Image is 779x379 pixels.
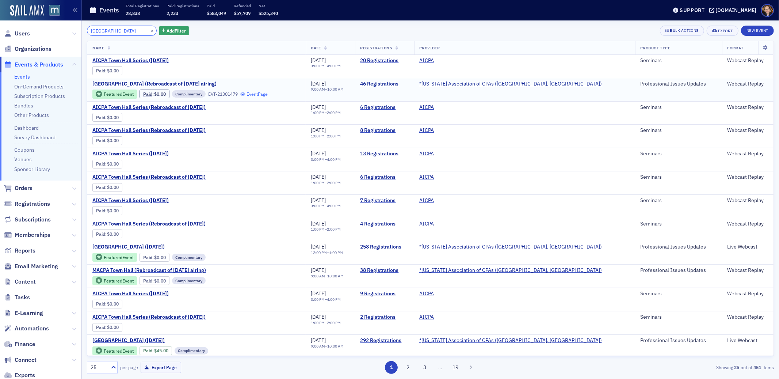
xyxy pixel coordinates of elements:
[727,45,743,50] span: Format
[418,361,431,374] button: 3
[419,221,434,227] a: AICPA
[92,113,122,122] div: Paid: 7 - $0
[4,278,36,286] a: Content
[92,81,268,87] a: [GEOGRAPHIC_DATA] (Rebroadcast of [DATE] airing)
[640,45,670,50] span: Product Type
[419,174,465,181] span: AICPA
[126,3,159,8] p: Total Registrations
[311,180,325,185] time: 1:00 PM
[419,174,434,181] a: AICPA
[311,267,326,273] span: [DATE]
[96,301,107,307] span: :
[92,183,122,192] div: Paid: 6 - $0
[107,231,119,237] span: $0.00
[15,309,43,317] span: E-Learning
[96,185,105,190] a: Paid
[360,244,409,250] a: 258 Registrations
[92,127,215,134] span: AICPA Town Hall Series (Rebroadcast of 9/25/2025)
[311,273,325,278] time: 9:00 AM
[311,243,326,250] span: [DATE]
[360,45,392,50] span: Registrations
[419,244,602,250] a: *[US_STATE] Association of CPAs ([GEOGRAPHIC_DATA], [GEOGRAPHIC_DATA])
[15,293,30,302] span: Tasks
[15,262,58,270] span: Email Marketing
[360,174,409,181] a: 6 Registrations
[167,3,199,8] p: Paid Registrations
[327,297,341,302] time: 4:00 PM
[707,26,738,36] button: Export
[259,10,278,16] span: $525,340
[727,221,768,227] div: Webcast Replay
[208,91,238,97] div: EVT-21301479
[311,337,326,344] span: [DATE]
[419,314,434,321] a: AICPA
[92,104,215,111] a: AICPA Town Hall Series (Rebroadcast of [DATE])
[718,29,733,33] div: Export
[92,230,122,238] div: Paid: 5 - $0
[140,276,169,285] div: Paid: 39 - $0
[360,314,409,321] a: 2 Registrations
[4,61,63,69] a: Events & Products
[104,92,134,96] div: Featured Event
[143,255,152,260] a: Paid
[727,57,768,64] div: Webcast Replay
[419,57,434,64] a: AICPA
[15,184,33,192] span: Orders
[104,279,134,283] div: Featured Event
[327,110,341,115] time: 2:00 PM
[107,138,119,143] span: $0.00
[234,3,251,8] p: Refunded
[640,174,717,181] div: Seminars
[360,151,409,157] a: 13 Registrations
[311,250,343,255] div: –
[311,104,326,110] span: [DATE]
[104,255,134,259] div: Featured Event
[92,337,215,344] span: MACPA Town Hall (August 2025)
[727,267,768,274] div: Webcast Replay
[640,314,717,321] div: Seminars
[327,180,341,185] time: 2:00 PM
[419,267,602,274] a: *[US_STATE] Association of CPAs ([GEOGRAPHIC_DATA], [GEOGRAPHIC_DATA])
[4,45,51,53] a: Organizations
[640,57,717,64] div: Seminars
[96,325,105,330] a: Paid
[311,150,326,157] span: [DATE]
[15,247,35,255] span: Reports
[360,104,409,111] a: 6 Registrations
[15,30,30,38] span: Users
[96,231,107,237] span: :
[15,45,51,53] span: Organizations
[14,147,35,153] a: Coupons
[311,227,325,232] time: 1:00 PM
[14,93,65,99] a: Subscription Products
[419,81,602,87] span: *Maryland Association of CPAs (Timonium, MD)
[234,10,251,16] span: $57,709
[92,45,104,50] span: Name
[175,347,208,355] div: Complimentary
[385,361,398,374] button: 1
[670,29,699,33] div: Bulk Actions
[311,274,344,278] div: –
[140,90,169,98] div: Paid: 47 - $0
[419,244,602,250] span: *Maryland Association of CPAs (Timonium, MD)
[640,267,717,274] div: Professional Issues Updates
[311,133,325,139] time: 1:00 PM
[550,364,774,371] div: Showing out of items
[311,127,326,133] span: [DATE]
[727,337,768,344] div: Live Webcast
[311,250,327,255] time: 12:00 PM
[360,81,409,87] a: 46 Registrations
[4,293,30,302] a: Tasks
[107,68,119,73] span: $0.00
[727,197,768,204] div: Webcast Replay
[92,221,215,227] span: AICPA Town Hall Series (Rebroadcast of 11/6/2025)
[92,127,215,134] a: AICPA Town Hall Series (Rebroadcast of [DATE])
[15,278,36,286] span: Content
[311,204,341,208] div: –
[92,57,215,64] span: AICPA Town Hall Series (10/9/2025)
[14,102,33,109] a: Bundles
[329,250,343,255] time: 1:00 PM
[360,197,409,204] a: 7 Registrations
[360,267,409,274] a: 38 Registrations
[360,221,409,227] a: 4 Registrations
